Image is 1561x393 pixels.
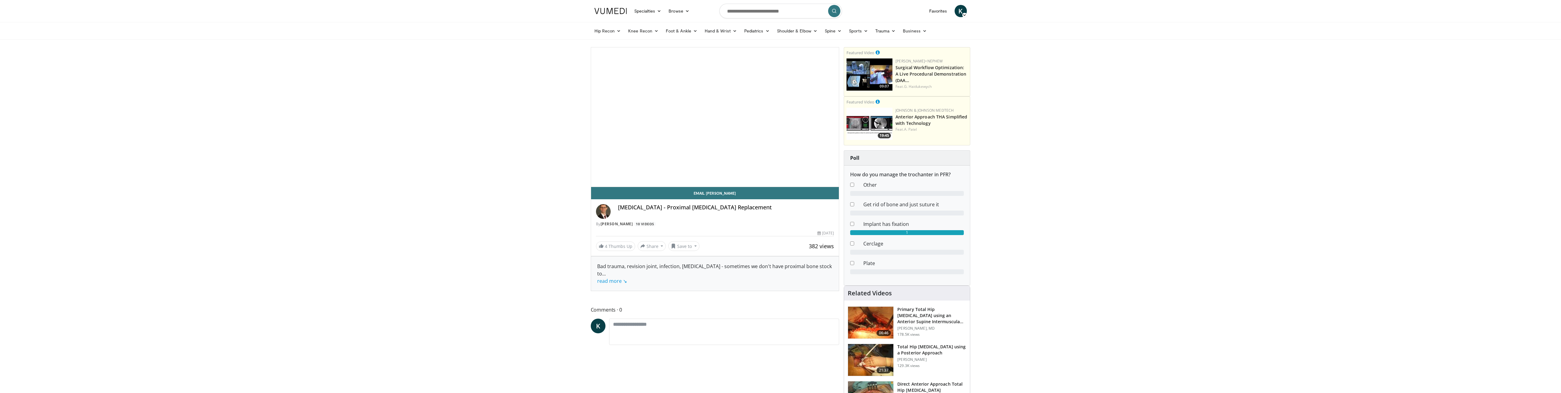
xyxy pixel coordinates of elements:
[897,326,966,331] p: [PERSON_NAME], MD
[596,241,635,251] a: 4 Thumbs Up
[926,5,951,17] a: Favorites
[591,187,839,199] a: Email [PERSON_NAME]
[859,220,968,228] dd: Implant has fixation
[859,240,968,247] dd: Cerclage
[897,363,920,368] p: 129.3K views
[662,25,701,37] a: Foot & Ankle
[848,290,892,297] h4: Related Videos
[850,155,859,161] strong: Poll
[817,230,834,236] div: [DATE]
[597,270,627,284] span: ...
[591,25,625,37] a: Hip Recon
[846,99,874,105] small: Featured Video
[594,8,627,14] img: VuMedi Logo
[859,260,968,267] dd: Plate
[848,344,966,376] a: 21:37 Total Hip [MEDICAL_DATA] using a Posterior Approach [PERSON_NAME] 129.3K views
[859,181,968,189] dd: Other
[618,204,834,211] h4: [MEDICAL_DATA] - Proximal [MEDICAL_DATA] Replacement
[591,319,605,333] a: K
[624,25,662,37] a: Knee Recon
[701,25,741,37] a: Hand & Wrist
[877,367,891,373] span: 21:37
[634,222,656,227] a: 10 Videos
[896,58,943,64] a: [PERSON_NAME]+Nephew
[848,344,893,376] img: 286987_0000_1.png.150x105_q85_crop-smart_upscale.jpg
[846,108,892,140] img: 06bb1c17-1231-4454-8f12-6191b0b3b81a.150x105_q85_crop-smart_upscale.jpg
[850,230,964,235] div: 1
[668,241,699,251] button: Save to
[597,278,627,284] a: read more ↘
[809,242,834,250] span: 382 views
[896,84,967,89] div: Feat.
[631,5,665,17] a: Specialties
[845,25,872,37] a: Sports
[591,306,839,314] span: Comments 0
[846,58,892,91] img: bcfc90b5-8c69-4b20-afee-af4c0acaf118.150x105_q85_crop-smart_upscale.jpg
[591,47,839,187] video-js: Video Player
[872,25,899,37] a: Trauma
[897,332,920,337] p: 178.5K views
[878,84,891,89] span: 09:07
[846,58,892,91] a: 09:07
[773,25,821,37] a: Shoulder & Elbow
[896,108,954,113] a: Johnson & Johnson MedTech
[719,4,842,18] input: Search topics, interventions
[850,172,964,178] h6: How do you manage the trochanter in PFR?
[955,5,967,17] a: K
[877,330,891,336] span: 06:46
[596,204,611,219] img: Avatar
[878,133,891,138] span: 19:45
[605,243,607,249] span: 4
[597,263,833,285] div: Bad trauma, revision joint, infection, [MEDICAL_DATA] - sometimes we don't have proximal bone sto...
[904,127,917,132] a: A. Patel
[848,307,893,339] img: 263423_3.png.150x105_q85_crop-smart_upscale.jpg
[904,84,932,89] a: G. Haidukewych
[601,221,633,226] a: [PERSON_NAME]
[896,127,967,132] div: Feat.
[846,108,892,140] a: 19:45
[859,201,968,208] dd: Get rid of bone and just suture it
[665,5,693,17] a: Browse
[596,221,834,227] div: By
[897,306,966,325] h3: Primary Total Hip [MEDICAL_DATA] using an Anterior Supine Intermuscula…
[741,25,773,37] a: Pediatrics
[897,344,966,356] h3: Total Hip [MEDICAL_DATA] using a Posterior Approach
[848,306,966,339] a: 06:46 Primary Total Hip [MEDICAL_DATA] using an Anterior Supine Intermuscula… [PERSON_NAME], MD 1...
[638,241,666,251] button: Share
[896,114,967,126] a: Anterior Approach THA Simplified with Technology
[899,25,930,37] a: Business
[846,50,874,55] small: Featured Video
[821,25,845,37] a: Spine
[896,65,966,83] a: Surgical Workflow Optimization: A Live Procedural Demonstration (DAA…
[897,357,966,362] p: [PERSON_NAME]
